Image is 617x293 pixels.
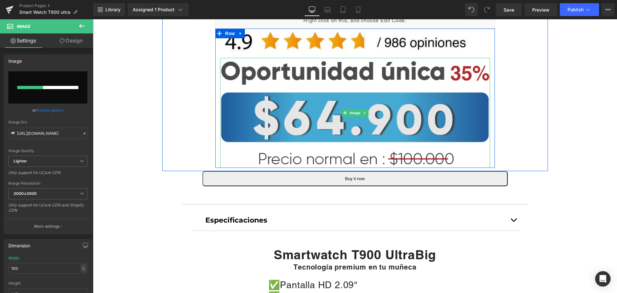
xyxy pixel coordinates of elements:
span: Image [255,90,269,97]
span: Save [504,6,514,13]
span: Especificaciones [112,197,174,205]
div: Open Intercom Messenger [595,271,611,287]
button: Buy it now [110,152,415,167]
b: 3000x3000 [13,191,37,196]
a: New Library [93,3,125,16]
strong: Tecnología premium en tu muñeca [201,243,323,252]
div: Only support for UCare CDN and Shopify CDN [8,203,87,217]
input: auto [8,263,87,274]
h1: ✅Pantalla HD 2.09″ [175,260,349,271]
a: Mobile [351,3,366,16]
strong: Smartwatch T900 UltraBig [181,228,343,243]
a: Preview [524,3,557,16]
span: Preview [532,6,550,13]
input: Link [8,128,87,139]
button: More [602,3,614,16]
button: Undo [465,3,478,16]
a: Tablet [335,3,351,16]
button: Redo [480,3,493,16]
a: Expand / Collapse [269,90,275,97]
div: Height [8,281,87,286]
button: Publish [560,3,599,16]
div: Image Src [8,120,87,124]
span: Row [131,9,144,19]
span: Library [105,7,121,13]
div: Image Resolution [8,181,87,186]
div: Width [8,256,19,261]
a: Desktop [304,3,320,16]
span: Image [17,24,31,29]
span: Smart Watch T900 ultra [19,10,70,15]
a: Laptop [320,3,335,16]
b: Lighter [13,159,27,163]
div: or [8,107,87,114]
a: Browse gallery [36,105,64,116]
a: Design [48,33,94,48]
span: Publish [568,7,584,12]
div: Only support for UCare CDN [8,170,87,179]
div: % [81,264,86,273]
a: Product Pages [19,3,93,8]
a: Expand / Collapse [144,9,152,19]
div: Image Quality [8,149,87,153]
h1: ✅Llamadas Bluetooth [175,272,349,283]
div: Image [8,55,22,64]
button: More settings [4,219,92,234]
div: Dimension [8,239,31,248]
div: Assigned 1 Product [133,6,183,13]
p: More settings [34,224,60,229]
